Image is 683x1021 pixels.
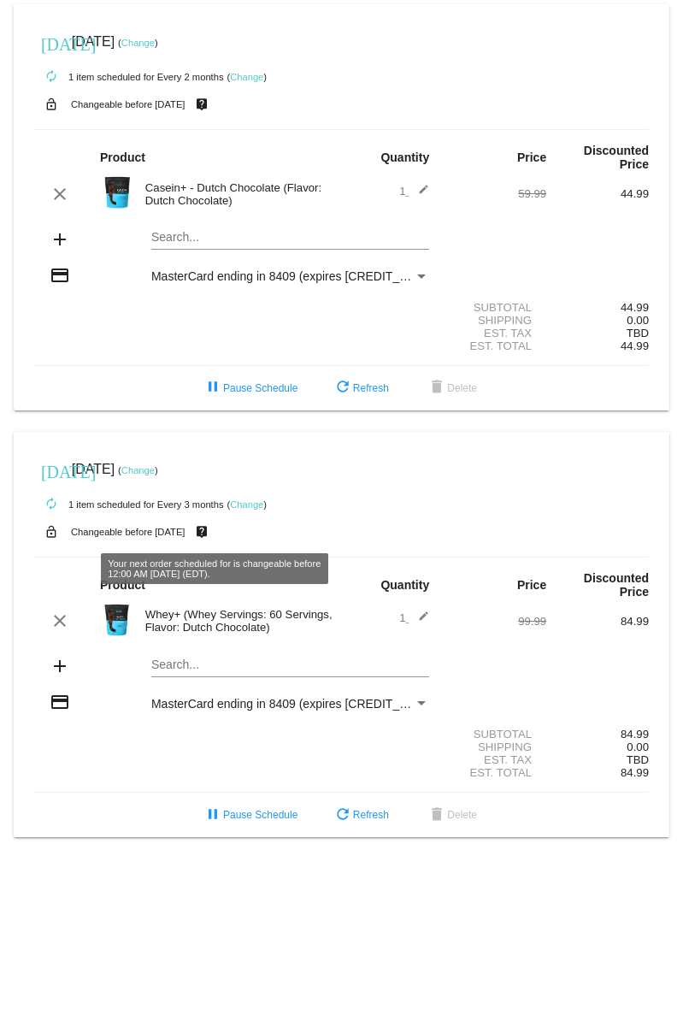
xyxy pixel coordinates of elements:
[380,150,429,164] strong: Quantity
[100,150,145,164] strong: Product
[427,378,447,398] mat-icon: delete
[230,499,263,510] a: Change
[319,373,403,404] button: Refresh
[444,615,546,628] div: 99.99
[100,578,145,592] strong: Product
[191,93,212,115] mat-icon: live_help
[399,185,429,198] span: 1
[333,806,353,826] mat-icon: refresh
[399,611,429,624] span: 1
[100,175,134,210] img: Image-1-Carousel-Casein-Chocolate.png
[34,499,224,510] small: 1 item scheduled for Every 3 months
[546,301,649,314] div: 44.99
[227,72,267,82] small: ( )
[444,741,546,753] div: Shipping
[137,608,342,634] div: Whey+ (Whey Servings: 60 Servings, Flavor: Dutch Chocolate)
[151,697,429,711] mat-select: Payment Method
[413,373,491,404] button: Delete
[121,38,155,48] a: Change
[203,806,223,826] mat-icon: pause
[50,265,70,286] mat-icon: credit_card
[151,697,478,711] span: MasterCard ending in 8409 (expires [CREDIT_CARD_DATA])
[100,603,134,637] img: Image-1-Carousel-Whey-5lb-Chocolate-no-badge-Transp.png
[41,460,62,481] mat-icon: [DATE]
[50,611,70,631] mat-icon: clear
[380,578,429,592] strong: Quantity
[444,187,546,200] div: 59.99
[627,741,649,753] span: 0.00
[584,571,649,599] strong: Discounted Price
[41,67,62,87] mat-icon: autorenew
[191,521,212,543] mat-icon: live_help
[444,753,546,766] div: Est. Tax
[546,728,649,741] div: 84.99
[627,753,649,766] span: TBD
[151,658,429,672] input: Search...
[444,339,546,352] div: Est. Total
[50,229,70,250] mat-icon: add
[50,692,70,712] mat-icon: credit_card
[409,184,429,204] mat-icon: edit
[203,382,297,394] span: Pause Schedule
[546,187,649,200] div: 44.99
[427,382,477,394] span: Delete
[413,800,491,830] button: Delete
[319,800,403,830] button: Refresh
[71,527,185,537] small: Changeable before [DATE]
[444,766,546,779] div: Est. Total
[621,766,649,779] span: 84.99
[333,378,353,398] mat-icon: refresh
[427,809,477,821] span: Delete
[627,327,649,339] span: TBD
[227,499,267,510] small: ( )
[34,72,224,82] small: 1 item scheduled for Every 2 months
[71,99,185,109] small: Changeable before [DATE]
[137,181,342,207] div: Casein+ - Dutch Chocolate (Flavor: Dutch Chocolate)
[118,465,158,475] small: ( )
[151,231,429,245] input: Search...
[41,494,62,515] mat-icon: autorenew
[444,327,546,339] div: Est. Tax
[517,578,546,592] strong: Price
[50,656,70,676] mat-icon: add
[121,465,155,475] a: Change
[151,269,478,283] span: MasterCard ending in 8409 (expires [CREDIT_CARD_DATA])
[444,728,546,741] div: Subtotal
[409,611,429,631] mat-icon: edit
[151,269,429,283] mat-select: Payment Method
[584,144,649,171] strong: Discounted Price
[41,32,62,53] mat-icon: [DATE]
[333,382,389,394] span: Refresh
[203,378,223,398] mat-icon: pause
[203,809,297,821] span: Pause Schedule
[189,373,311,404] button: Pause Schedule
[444,301,546,314] div: Subtotal
[427,806,447,826] mat-icon: delete
[118,38,158,48] small: ( )
[189,800,311,830] button: Pause Schedule
[546,615,649,628] div: 84.99
[50,184,70,204] mat-icon: clear
[627,314,649,327] span: 0.00
[517,150,546,164] strong: Price
[41,93,62,115] mat-icon: lock_open
[333,809,389,821] span: Refresh
[41,521,62,543] mat-icon: lock_open
[444,314,546,327] div: Shipping
[621,339,649,352] span: 44.99
[230,72,263,82] a: Change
